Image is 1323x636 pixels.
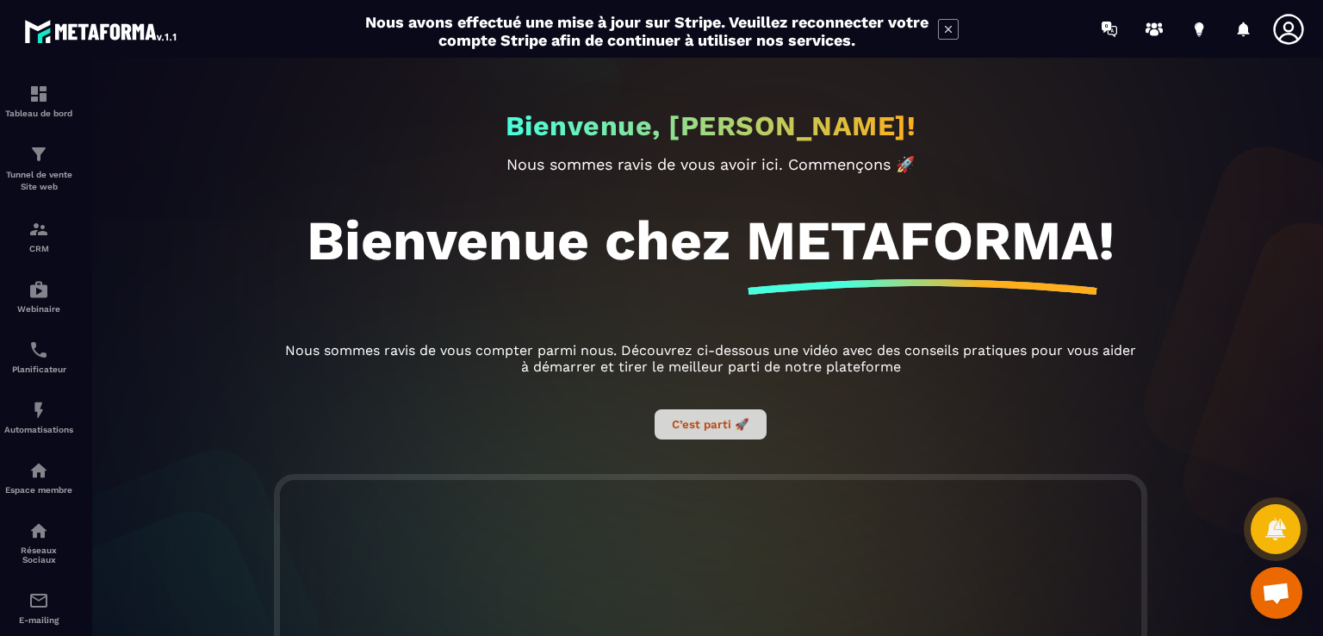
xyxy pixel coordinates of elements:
a: formationformationCRM [4,206,73,266]
p: Réseaux Sociaux [4,546,73,564]
img: social-network [28,521,49,541]
h1: Bienvenue chez METAFORMA! [307,208,1115,273]
img: scheduler [28,340,49,360]
p: Nous sommes ravis de vous avoir ici. Commençons 🚀 [280,155,1141,173]
img: automations [28,400,49,421]
h2: Nous avons effectué une mise à jour sur Stripe. Veuillez reconnecter votre compte Stripe afin de ... [364,13,929,49]
p: Tunnel de vente Site web [4,169,73,193]
a: formationformationTableau de bord [4,71,73,131]
p: Espace membre [4,485,73,495]
a: social-networksocial-networkRéseaux Sociaux [4,508,73,577]
a: automationsautomationsWebinaire [4,266,73,327]
img: automations [28,279,49,300]
a: formationformationTunnel de vente Site web [4,131,73,206]
img: automations [28,460,49,481]
h2: Bienvenue, [PERSON_NAME]! [506,109,916,142]
p: Webinaire [4,304,73,314]
a: automationsautomationsAutomatisations [4,387,73,447]
img: formation [28,219,49,240]
a: automationsautomationsEspace membre [4,447,73,508]
p: Automatisations [4,425,73,434]
p: CRM [4,244,73,253]
img: email [28,590,49,611]
img: logo [24,16,179,47]
p: Planificateur [4,365,73,374]
a: C’est parti 🚀 [655,415,767,432]
img: formation [28,84,49,104]
a: schedulerschedulerPlanificateur [4,327,73,387]
p: E-mailing [4,615,73,625]
a: Ouvrir le chat [1251,567,1302,619]
p: Nous sommes ravis de vous compter parmi nous. Découvrez ci-dessous une vidéo avec des conseils pr... [280,342,1141,375]
p: Tableau de bord [4,109,73,118]
img: formation [28,144,49,165]
button: C’est parti 🚀 [655,409,767,440]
